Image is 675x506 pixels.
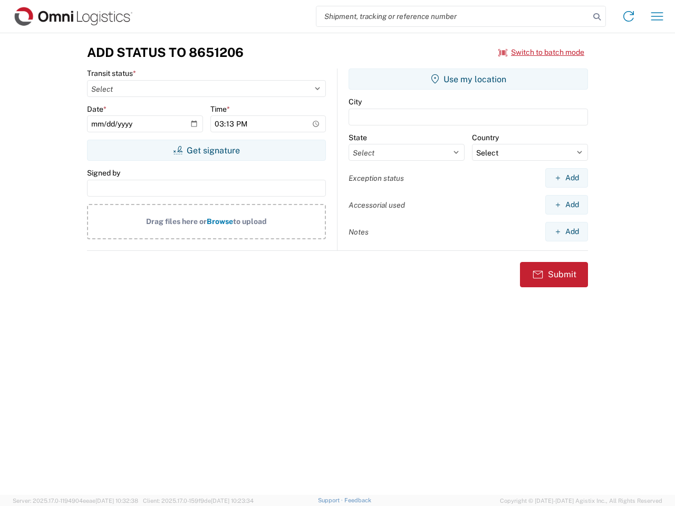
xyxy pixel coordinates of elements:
[349,133,367,142] label: State
[233,217,267,226] span: to upload
[472,133,499,142] label: Country
[87,45,244,60] h3: Add Status to 8651206
[498,44,584,61] button: Switch to batch mode
[87,69,136,78] label: Transit status
[545,168,588,188] button: Add
[349,227,369,237] label: Notes
[210,104,230,114] label: Time
[13,498,138,504] span: Server: 2025.17.0-1194904eeae
[349,200,405,210] label: Accessorial used
[520,262,588,287] button: Submit
[349,69,588,90] button: Use my location
[349,173,404,183] label: Exception status
[87,104,107,114] label: Date
[95,498,138,504] span: [DATE] 10:32:38
[316,6,590,26] input: Shipment, tracking or reference number
[211,498,254,504] span: [DATE] 10:23:34
[87,168,120,178] label: Signed by
[349,97,362,106] label: City
[344,497,371,503] a: Feedback
[207,217,233,226] span: Browse
[545,222,588,241] button: Add
[146,217,207,226] span: Drag files here or
[500,496,662,505] span: Copyright © [DATE]-[DATE] Agistix Inc., All Rights Reserved
[87,140,326,161] button: Get signature
[545,195,588,215] button: Add
[143,498,254,504] span: Client: 2025.17.0-159f9de
[318,497,344,503] a: Support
